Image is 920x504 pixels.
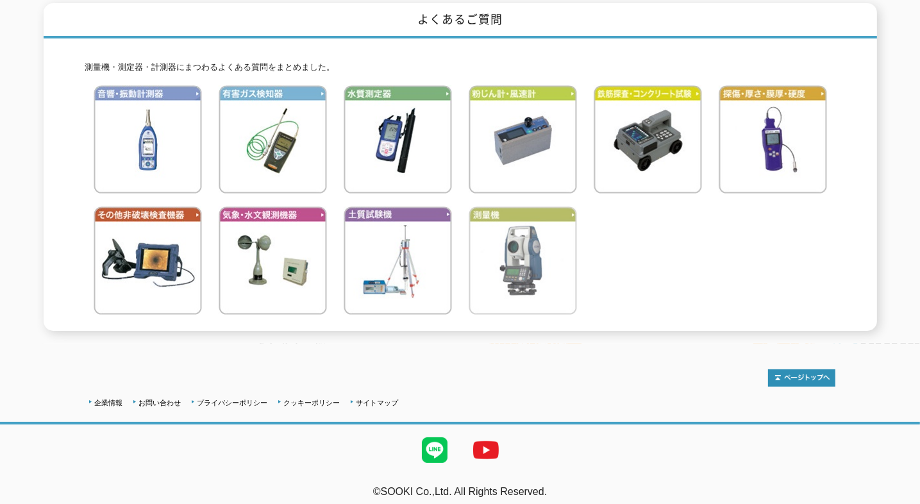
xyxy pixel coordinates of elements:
img: LINE [409,424,460,476]
h1: よくあるご質問 [44,3,877,38]
img: その他非破壊検査機器 [94,206,202,315]
img: 鉄筋検査・コンクリート試験 [594,85,702,194]
a: プライバシーポリシー [197,399,268,407]
a: サイトマップ [356,399,399,407]
a: お問い合わせ [139,399,181,407]
a: 企業情報 [95,399,123,407]
p: 測量機・測定器・計測器にまつわるよくある質問をまとめました。 [85,61,835,74]
img: トップページへ [768,369,835,387]
img: YouTube [460,424,512,476]
img: 粉じん計・風速計 [469,85,577,194]
img: 水質測定器 [344,85,452,194]
img: 気象・水文観測機器 [219,206,327,315]
img: 音響・振動計測器 [94,85,202,194]
img: 測量機 [469,206,577,315]
img: 有害ガス検知器 [219,85,327,194]
img: 探傷・厚さ・膜厚・硬度 [719,85,827,194]
a: クッキーポリシー [284,399,340,407]
img: 土質試験機 [344,206,452,315]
